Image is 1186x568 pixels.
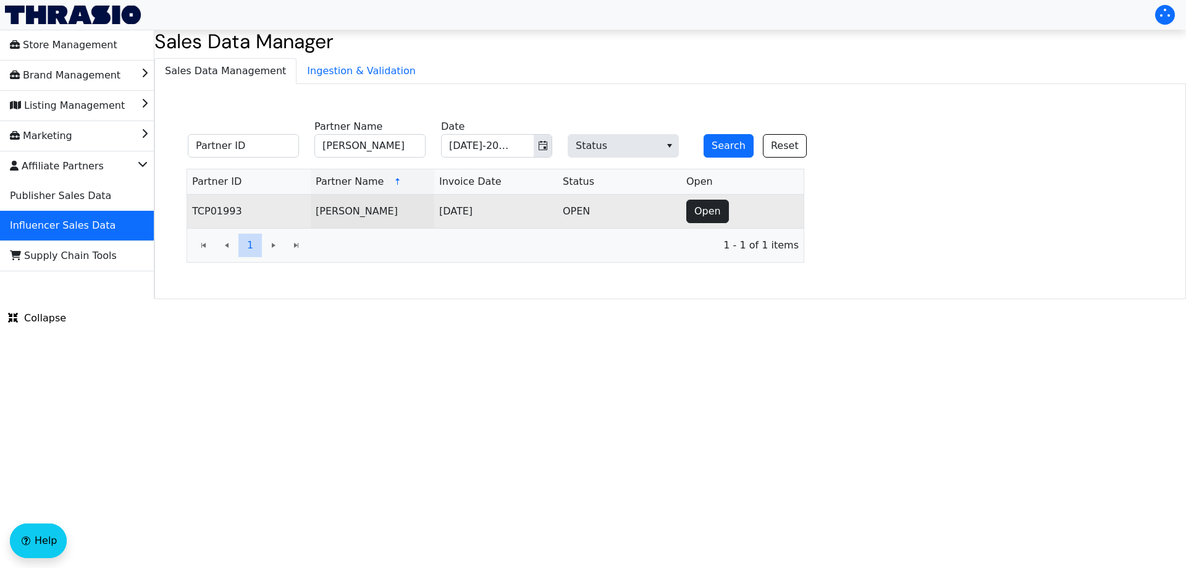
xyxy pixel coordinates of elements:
[35,533,57,548] span: Help
[247,238,253,253] span: 1
[686,174,713,189] span: Open
[558,195,681,228] td: OPEN
[10,156,104,176] span: Affiliate Partners
[187,195,311,228] td: TCP01993
[10,246,117,266] span: Supply Chain Tools
[442,135,518,157] input: Jul-2025
[314,119,382,134] label: Partner Name
[763,134,807,158] button: Reset
[311,195,434,228] td: [PERSON_NAME]
[318,238,799,253] span: 1 - 1 of 1 items
[686,200,729,223] button: Open
[238,234,262,257] button: Page 1
[704,134,754,158] button: Search
[568,134,679,158] span: Status
[10,523,67,558] button: Help floatingactionbutton
[10,35,117,55] span: Store Management
[10,66,120,85] span: Brand Management
[10,96,125,116] span: Listing Management
[439,174,502,189] span: Invoice Date
[434,195,558,228] td: [DATE]
[563,174,594,189] span: Status
[660,135,678,157] button: select
[10,126,72,146] span: Marketing
[441,119,465,134] label: Date
[694,204,721,219] span: Open
[10,216,116,235] span: Influencer Sales Data
[187,228,804,262] div: Page 1 of 1
[5,6,141,24] img: Thrasio Logo
[297,59,426,83] span: Ingestion & Validation
[8,311,66,326] span: Collapse
[154,30,1186,53] h2: Sales Data Manager
[10,186,111,206] span: Publisher Sales Data
[192,174,242,189] span: Partner ID
[155,59,296,83] span: Sales Data Management
[316,174,384,189] span: Partner Name
[534,135,552,157] button: Toggle calendar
